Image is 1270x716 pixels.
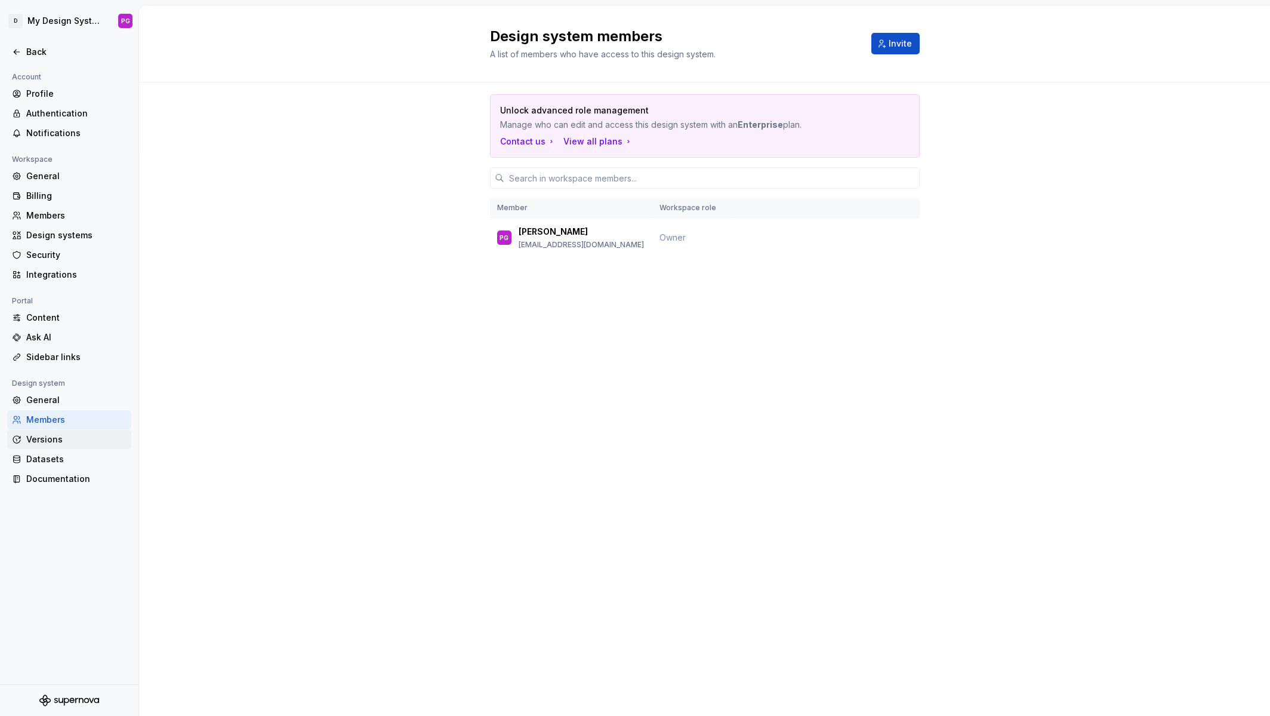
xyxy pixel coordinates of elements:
[500,136,556,147] a: Contact us
[121,16,130,26] div: PG
[26,88,127,100] div: Profile
[8,14,23,28] div: D
[7,308,131,327] a: Content
[500,119,826,131] p: Manage who can edit and access this design system with an plan.
[2,8,136,34] button: DMy Design SystemPG
[519,240,644,250] p: [EMAIL_ADDRESS][DOMAIN_NAME]
[26,107,127,119] div: Authentication
[7,410,131,429] a: Members
[26,249,127,261] div: Security
[7,376,70,391] div: Design system
[26,269,127,281] div: Integrations
[26,190,127,202] div: Billing
[7,265,131,284] a: Integrations
[490,198,652,218] th: Member
[7,245,131,265] a: Security
[26,210,127,222] div: Members
[7,328,131,347] a: Ask AI
[26,394,127,406] div: General
[7,124,131,143] a: Notifications
[871,33,920,54] button: Invite
[26,312,127,324] div: Content
[26,351,127,363] div: Sidebar links
[26,170,127,182] div: General
[26,127,127,139] div: Notifications
[26,414,127,426] div: Members
[26,229,127,241] div: Design systems
[7,450,131,469] a: Datasets
[26,453,127,465] div: Datasets
[738,119,783,130] b: Enterprise
[889,38,912,50] span: Invite
[7,84,131,103] a: Profile
[7,430,131,449] a: Versions
[26,473,127,485] div: Documentation
[500,232,508,244] div: PG
[7,294,38,308] div: Portal
[490,49,716,59] span: A list of members who have access to this design system.
[7,206,131,225] a: Members
[7,70,46,84] div: Account
[563,136,633,147] button: View all plans
[26,46,127,58] div: Back
[7,391,131,410] a: General
[7,42,131,62] a: Back
[659,232,686,242] span: Owner
[27,15,104,27] div: My Design System
[7,152,57,167] div: Workspace
[519,226,588,238] p: [PERSON_NAME]
[504,167,920,189] input: Search in workspace members...
[490,27,857,46] h2: Design system members
[7,104,131,123] a: Authentication
[39,695,99,706] svg: Supernova Logo
[7,469,131,488] a: Documentation
[7,167,131,186] a: General
[7,186,131,205] a: Billing
[26,434,127,445] div: Versions
[26,331,127,343] div: Ask AI
[7,348,131,367] a: Sidebar links
[500,105,826,116] p: Unlock advanced role management
[7,226,131,245] a: Design systems
[652,198,732,218] th: Workspace role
